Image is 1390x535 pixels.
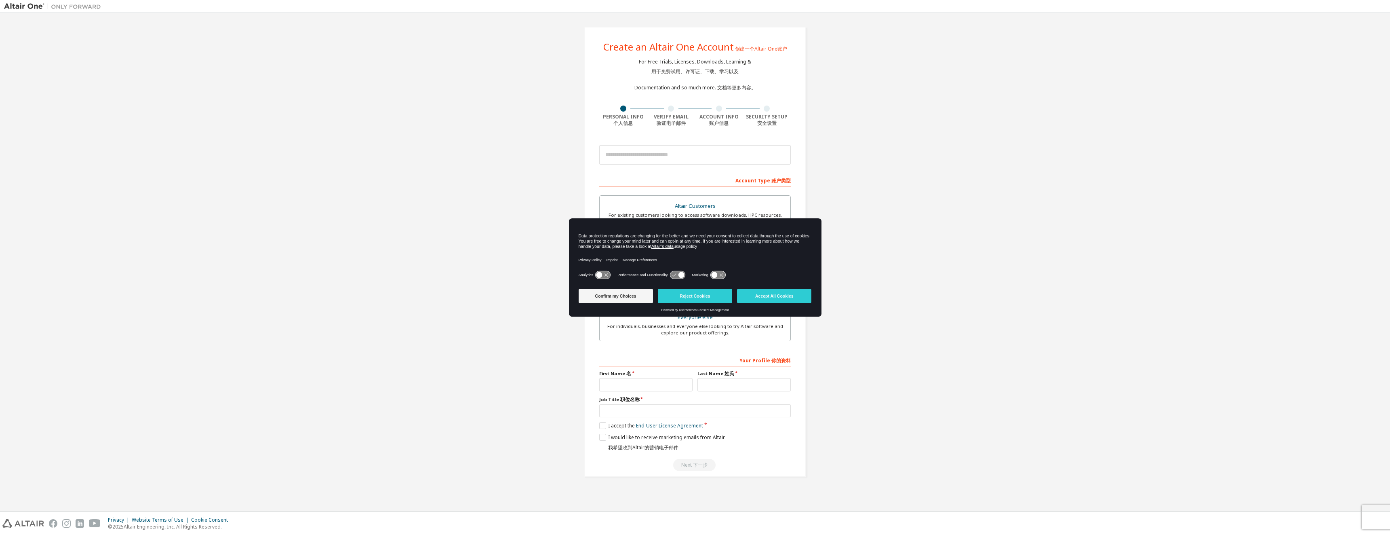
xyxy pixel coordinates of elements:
img: Altair One [4,2,105,11]
div: Read and acccept EULA to continue [599,459,791,471]
label: I accept the [599,422,703,429]
label: Last Name [697,370,791,377]
div: Account Info [695,114,743,127]
div: For individuals, businesses and everyone else looking to try Altair software and explore our prod... [604,323,786,336]
div: Altair Customers [604,201,786,212]
span: 用于免费试用、许可证、下载、学习以及 [651,68,739,75]
span: 安全设置 [757,120,777,127]
a: End-User License Agreement [636,422,703,429]
div: For existing customers looking to access software downloads, HPC resources, community, trainings ... [604,212,786,225]
span: 姓氏 [724,370,734,377]
div: Create an Altair One Account [603,42,787,54]
div: Your Profile [599,353,791,366]
div: Personal Info [599,114,647,127]
div: Privacy [108,517,132,523]
label: Job Title [599,396,791,403]
span: 验证电子邮件 [657,120,686,127]
img: youtube.svg [89,519,101,528]
label: First Name [599,370,693,377]
img: instagram.svg [62,519,71,528]
span: 个人信息 [613,120,633,127]
span: 我希望收到Altair的营销电子邮件 [608,444,678,451]
p: © 2025 Altair Engineering, Inc. All Rights Reserved. [108,523,233,530]
span: 文档等更多内容。 [717,84,756,91]
div: Cookie Consent [191,517,233,523]
div: Everyone else [604,312,786,323]
img: facebook.svg [49,519,57,528]
label: I would like to receive marketing emails from Altair [599,434,725,451]
img: altair_logo.svg [2,519,44,528]
div: For Free Trials, Licenses, Downloads, Learning & Documentation and so much more. [634,59,756,91]
div: Verify Email [647,114,695,127]
span: 账户类型 [771,177,791,184]
span: 账户信息 [709,120,729,127]
div: Security Setup [743,114,791,127]
span: 职位名称 [620,396,640,403]
div: Account Type [599,173,791,186]
img: linkedin.svg [76,519,84,528]
span: 创建一个Altair One账户 [735,45,787,52]
span: 名 [626,370,631,377]
div: Website Terms of Use [132,517,191,523]
span: 你的资料 [771,357,791,364]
